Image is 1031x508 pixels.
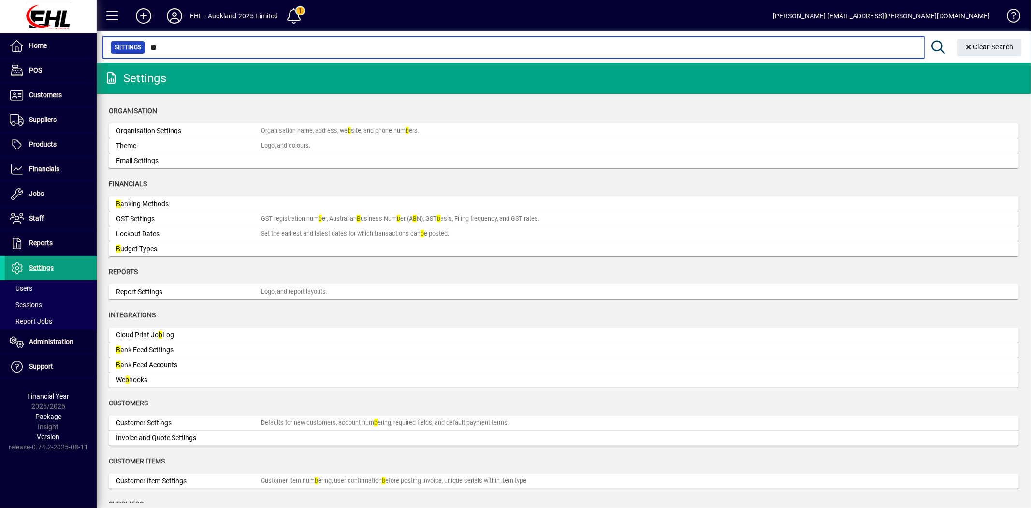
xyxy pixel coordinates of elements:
div: We hooks [116,375,261,385]
span: Settings [115,43,141,52]
div: Invoice and Quote Settings [116,433,261,443]
span: Financials [109,180,147,188]
div: [PERSON_NAME] [EMAIL_ADDRESS][PERSON_NAME][DOMAIN_NAME] [773,8,990,24]
a: Lockout DatesSet the earliest and latest dates for which transactions canbe posted. [109,226,1019,241]
em: b [382,477,385,484]
div: Set the earliest and latest dates for which transactions can e posted. [261,229,449,239]
div: ank Feed Settings [116,345,261,355]
div: Lockout Dates [116,229,261,239]
em: b [315,477,318,484]
em: b [159,331,162,339]
em: b [437,215,440,222]
em: B [413,215,417,222]
button: Profile [159,7,190,25]
span: Suppliers [109,500,144,508]
div: udget Types [116,244,261,254]
span: Products [29,140,57,148]
a: Customers [5,83,97,107]
div: GST Settings [116,214,261,224]
a: ThemeLogo, and colours. [109,138,1019,153]
em: b [406,127,409,134]
a: Budget Types [109,241,1019,256]
a: GST SettingsGST registration number, AustralianBusiness Number (ABN), GSTbasis, Filing frequency,... [109,211,1019,226]
div: Customer item num ering, user confirmation efore posting invoice, unique serials within item type [261,477,526,486]
span: Home [29,42,47,49]
a: Products [5,133,97,157]
a: Staff [5,207,97,231]
div: Cloud Print Jo Log [116,330,261,340]
div: Theme [116,141,261,151]
a: Support [5,355,97,379]
div: Report Settings [116,287,261,297]
div: Logo, and report layouts. [261,287,327,297]
div: anking Methods [116,199,261,209]
a: Sessions [5,297,97,313]
span: Integrations [109,311,156,319]
a: Users [5,280,97,297]
span: Organisation [109,107,157,115]
a: Bank Feed Accounts [109,358,1019,373]
a: POS [5,59,97,83]
span: Customer Items [109,457,165,465]
span: Package [35,413,61,420]
em: B [116,245,120,253]
div: Customer Settings [116,418,261,428]
button: Add [128,7,159,25]
span: Sessions [10,301,42,309]
a: Administration [5,330,97,354]
div: Defaults for new customers, account num ering, required fields, and default payment terms. [261,418,509,428]
span: Clear Search [965,43,1014,51]
span: Report Jobs [10,317,52,325]
a: Banking Methods [109,196,1019,211]
div: GST registration num er, Australian usiness Num er (A N), GST asis, Filing frequency, and GST rates. [261,214,539,224]
em: b [348,127,351,134]
span: Jobs [29,190,44,197]
span: Reports [109,268,138,276]
em: B [357,215,361,222]
button: Clear [957,39,1022,56]
div: Organisation Settings [116,126,261,136]
em: b [319,215,322,222]
a: Knowledge Base [1000,2,1019,33]
span: Reports [29,239,53,247]
em: b [421,230,424,237]
a: Report SettingsLogo, and report layouts. [109,284,1019,299]
span: Financial Year [28,392,70,400]
span: Settings [29,264,54,271]
span: Customers [29,91,62,99]
span: Financials [29,165,59,173]
a: Reports [5,231,97,255]
span: Users [10,284,32,292]
a: Customer SettingsDefaults for new customers, account numbering, required fields, and default paym... [109,416,1019,431]
span: Suppliers [29,116,57,123]
div: Customer Item Settings [116,476,261,486]
div: Email Settings [116,156,261,166]
div: Settings [104,71,166,86]
em: B [116,361,120,369]
span: Support [29,362,53,370]
div: Logo, and colours. [261,141,310,150]
div: ank Feed Accounts [116,360,261,370]
a: Financials [5,157,97,181]
a: Home [5,34,97,58]
a: Email Settings [109,153,1019,168]
em: b [125,376,129,384]
span: Customers [109,399,148,407]
div: EHL - Auckland 2025 Limited [190,8,278,24]
span: POS [29,66,42,74]
span: Version [37,433,60,441]
em: B [116,200,120,208]
a: Organisation SettingsOrganisation name, address, website, and phone numbers. [109,123,1019,138]
a: Report Jobs [5,313,97,329]
em: B [116,346,120,354]
a: Cloud Print JobLog [109,328,1019,343]
em: b [374,419,378,426]
span: Administration [29,338,73,345]
a: Webhooks [109,373,1019,388]
div: Organisation name, address, we site, and phone num ers. [261,126,419,135]
span: Staff [29,214,44,222]
a: Suppliers [5,108,97,132]
a: Jobs [5,182,97,206]
a: Bank Feed Settings [109,343,1019,358]
a: Invoice and Quote Settings [109,431,1019,446]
